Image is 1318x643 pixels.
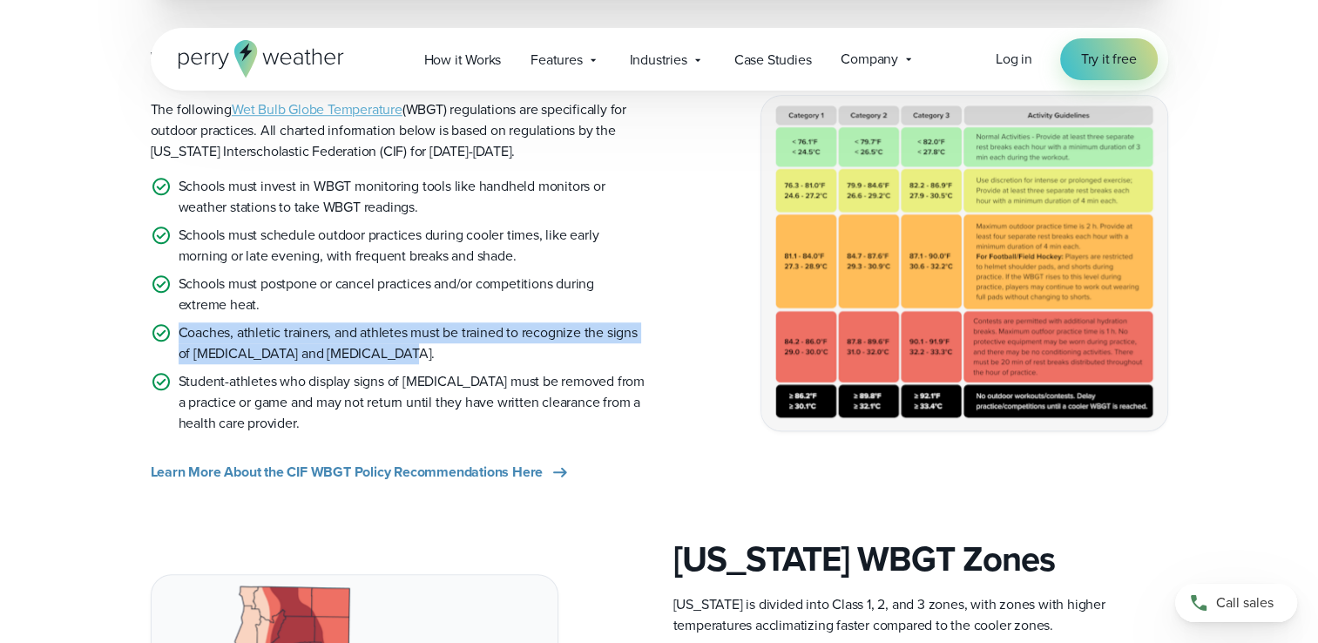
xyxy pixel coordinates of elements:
[1081,49,1137,70] span: Try it free
[531,50,582,71] span: Features
[179,225,645,267] p: Schools must schedule outdoor practices during cooler times, like early morning or late evening, ...
[151,462,571,483] a: Learn More About the CIF WBGT Policy Recommendations Here
[1175,584,1297,622] a: Call sales
[409,42,517,78] a: How it Works
[996,49,1032,69] span: Log in
[761,96,1167,430] img: CIF WBGT Policy Guidelines monitoring
[424,50,502,71] span: How it Works
[1060,38,1158,80] a: Try it free
[1216,592,1274,613] span: Call sales
[151,99,645,162] p: The following (WBGT) regulations are specifically for outdoor practices. All charted information ...
[179,176,645,218] p: Schools must invest in WBGT monitoring tools like handheld monitors or weather stations to take W...
[179,371,645,434] p: Student-athletes who display signs of [MEDICAL_DATA] must be removed from a practice or game and ...
[673,594,1168,636] p: [US_STATE] is divided into Class 1, 2, and 3 zones, with zones with higher temperatures acclimati...
[996,49,1032,70] a: Log in
[179,274,645,315] p: Schools must postpone or cancel practices and/or competitions during extreme heat.
[841,49,898,70] span: Company
[232,99,402,119] a: Wet Bulb Globe Temperature
[673,538,1168,580] h3: [US_STATE] WBGT Zones
[720,42,827,78] a: Case Studies
[151,462,544,483] span: Learn More About the CIF WBGT Policy Recommendations Here
[734,50,812,71] span: Case Studies
[630,50,687,71] span: Industries
[179,322,645,364] p: Coaches, athletic trainers, and athletes must be trained to recognize the signs of [MEDICAL_DATA]...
